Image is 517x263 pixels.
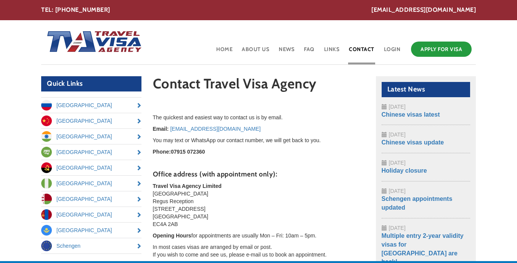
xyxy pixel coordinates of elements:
span: [DATE] [389,188,406,194]
strong: Travel Visa Agency Limited [153,183,222,189]
a: Chinese visas latest [382,111,440,118]
h2: Latest News [382,82,470,97]
a: [GEOGRAPHIC_DATA] [41,98,141,113]
a: Apply for Visa [411,42,472,57]
a: [GEOGRAPHIC_DATA] [41,223,141,238]
a: [GEOGRAPHIC_DATA] [41,176,141,191]
p: In most cases visas are arranged by email or post. If you wish to come and see us, please e-mail ... [153,243,364,258]
a: Contact [348,40,375,64]
a: About Us [241,40,270,64]
span: [DATE] [389,160,406,166]
a: Home [215,40,233,64]
h1: Contact Travel Visa Agency [153,76,364,95]
a: FAQ [303,40,315,64]
a: Chinese visas update [382,139,444,146]
div: TEL: [PHONE_NUMBER] [41,6,476,14]
a: [EMAIL_ADDRESS][DOMAIN_NAME] [170,126,260,132]
strong: Phone: [153,149,171,155]
p: The quickest and easiest way to contact us is by email. [153,114,364,121]
p: for appointments are usually Mon – Fri: 10am – 5pm. [153,232,364,239]
a: [GEOGRAPHIC_DATA] [41,144,141,160]
span: [DATE] [389,104,406,110]
a: [GEOGRAPHIC_DATA] [41,207,141,222]
strong: Email: [153,126,169,132]
a: Schengen appointments updated [382,196,453,211]
a: Schengen [41,238,141,253]
span: [DATE] [389,131,406,138]
p: [GEOGRAPHIC_DATA] Regus Reception [STREET_ADDRESS] [GEOGRAPHIC_DATA] EC4A 2AB [153,182,364,228]
a: [GEOGRAPHIC_DATA] [41,129,141,144]
strong: Opening Hours [153,233,191,239]
a: Links [323,40,340,64]
a: [GEOGRAPHIC_DATA] [41,160,141,175]
a: [EMAIL_ADDRESS][DOMAIN_NAME] [371,6,476,14]
a: [GEOGRAPHIC_DATA] [41,113,141,128]
strong: Office address (with appointment only): [153,170,278,178]
a: Holiday closure [382,167,427,174]
span: [DATE] [389,225,406,231]
a: Login [383,40,401,64]
img: Home [41,23,143,61]
a: [GEOGRAPHIC_DATA] [41,191,141,207]
strong: 07915 072360 [171,149,205,155]
a: News [278,40,295,64]
p: You may text or WhatsApp our contact number, we will get back to you. [153,136,364,144]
